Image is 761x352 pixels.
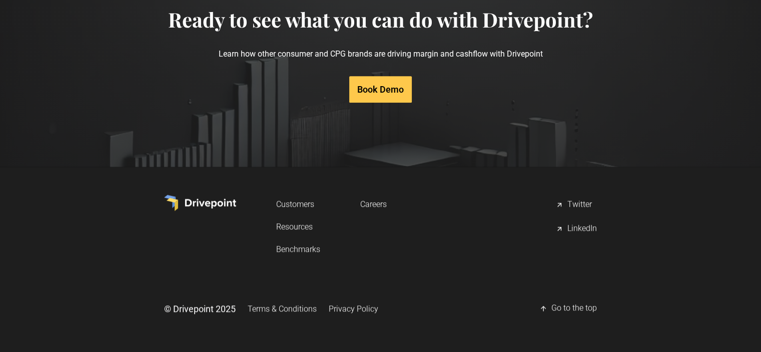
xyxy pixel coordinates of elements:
[329,299,378,318] a: Privacy Policy
[276,195,320,213] a: Customers
[168,8,593,32] h4: Ready to see what you can do with Drivepoint?
[168,32,593,76] p: Learn how other consumer and CPG brands are driving margin and cashflow with Drivepoint
[539,298,597,318] a: Go to the top
[567,199,592,211] div: Twitter
[276,217,320,236] a: Resources
[349,76,412,103] a: Book Demo
[360,195,387,213] a: Careers
[551,302,597,314] div: Go to the top
[567,223,597,235] div: LinkedIn
[248,299,317,318] a: Terms & Conditions
[164,302,236,315] div: © Drivepoint 2025
[276,240,320,258] a: Benchmarks
[555,195,597,215] a: Twitter
[555,219,597,239] a: LinkedIn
